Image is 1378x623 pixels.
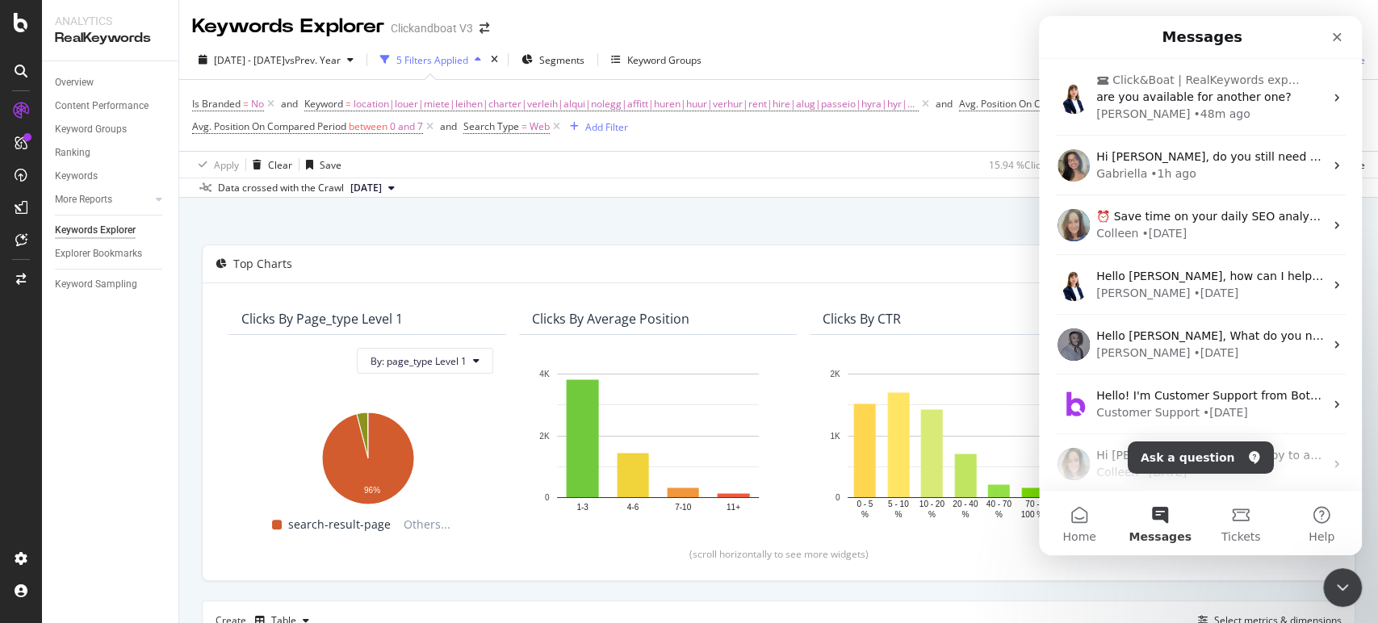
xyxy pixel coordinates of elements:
[241,311,403,327] div: Clicks By page_type Level 1
[390,115,423,138] span: 0 and 7
[539,370,550,378] text: 4K
[1025,500,1039,509] text: 70 -
[605,47,708,73] button: Keyword Groups
[281,96,298,111] button: and
[19,372,51,404] img: Profile image for Customer Support
[55,98,149,115] div: Content Performance
[397,515,457,534] span: Others...
[1323,568,1362,607] iframe: Intercom live chat
[285,53,341,67] span: vs Prev. Year
[585,120,628,134] div: Add Filter
[320,158,341,172] div: Save
[861,510,869,519] text: %
[1039,16,1362,555] iframe: Intercom live chat
[192,152,239,178] button: Apply
[55,245,167,262] a: Explorer Bookmarks
[391,20,473,36] div: Clickandboat V3
[103,209,148,226] div: • [DATE]
[57,253,304,266] span: Hello [PERSON_NAME], how can I help you?
[233,256,292,272] div: Top Charts
[532,366,784,521] svg: A chart.
[488,52,501,68] div: times
[57,388,161,405] div: Customer Support
[627,53,702,67] div: Keyword Groups
[563,117,628,136] button: Add Filter
[57,209,99,226] div: Colleen
[354,93,919,115] span: location|louer|miete|leihen|charter|verleih|alqui|nolegg|affitt|huren|huur|verhur|rent|hire|alug|...
[675,503,691,512] text: 7-10
[81,475,161,539] button: Messages
[823,366,1074,521] div: A chart.
[192,97,241,111] span: Is Branded
[214,158,239,172] div: Apply
[440,119,457,134] button: and
[57,373,454,386] span: Hello! I'm Customer Support from Botify. How can I assist you [DATE]?
[57,448,99,465] div: Colleen
[936,97,953,111] div: and
[627,503,639,512] text: 4-6
[192,13,384,40] div: Keywords Explorer
[55,191,151,208] a: More Reports
[55,276,137,293] div: Keyword Sampling
[57,313,603,326] span: Hello [PERSON_NAME], What do you need help with? Do you need any assistance? Kind regards,
[346,97,351,111] span: =
[299,152,341,178] button: Save
[19,193,51,225] img: Profile image for Colleen
[953,500,978,509] text: 20 - 40
[281,97,298,111] div: and
[182,515,222,526] span: Tickets
[349,119,387,133] span: between
[463,119,519,133] span: Search Type
[57,328,151,345] div: [PERSON_NAME]
[55,144,90,161] div: Ranking
[727,503,740,512] text: 11+
[242,475,323,539] button: Help
[55,276,167,293] a: Keyword Sampling
[55,13,165,29] div: Analytics
[55,74,94,91] div: Overview
[55,222,167,239] a: Keywords Explorer
[55,168,167,185] a: Keywords
[55,29,165,48] div: RealKeywords
[576,503,588,512] text: 1-3
[989,158,1104,172] div: 15.94 % Clicks ( 5K on 34K )
[55,191,112,208] div: More Reports
[55,121,127,138] div: Keyword Groups
[1021,510,1044,519] text: 100 %
[288,515,391,534] span: search-result-page
[961,510,969,519] text: %
[374,47,488,73] button: 5 Filters Applied
[89,425,235,458] button: Ask a question
[90,515,152,526] span: Messages
[111,149,157,166] div: • 1h ago
[55,121,167,138] a: Keyword Groups
[995,510,1003,519] text: %
[268,158,292,172] div: Clear
[823,311,901,327] div: Clicks By CTR
[55,245,142,262] div: Explorer Bookmarks
[57,134,572,147] span: Hi [PERSON_NAME], do you still need help with anything? I'll close out this ticket otherwise
[888,500,909,509] text: 5 - 10
[304,97,343,111] span: Keyword
[532,311,689,327] div: Clicks By Average Position
[214,53,285,67] span: [DATE] - [DATE]
[270,515,295,526] span: Help
[894,510,902,519] text: %
[19,312,51,345] img: Profile image for Renaud
[515,47,591,73] button: Segments
[539,53,584,67] span: Segments
[539,432,550,441] text: 2K
[350,181,382,195] span: 2024 Dec. 9th
[55,74,167,91] a: Overview
[57,149,108,166] div: Gabriella
[19,432,51,464] img: Profile image for Colleen
[241,404,493,507] div: A chart.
